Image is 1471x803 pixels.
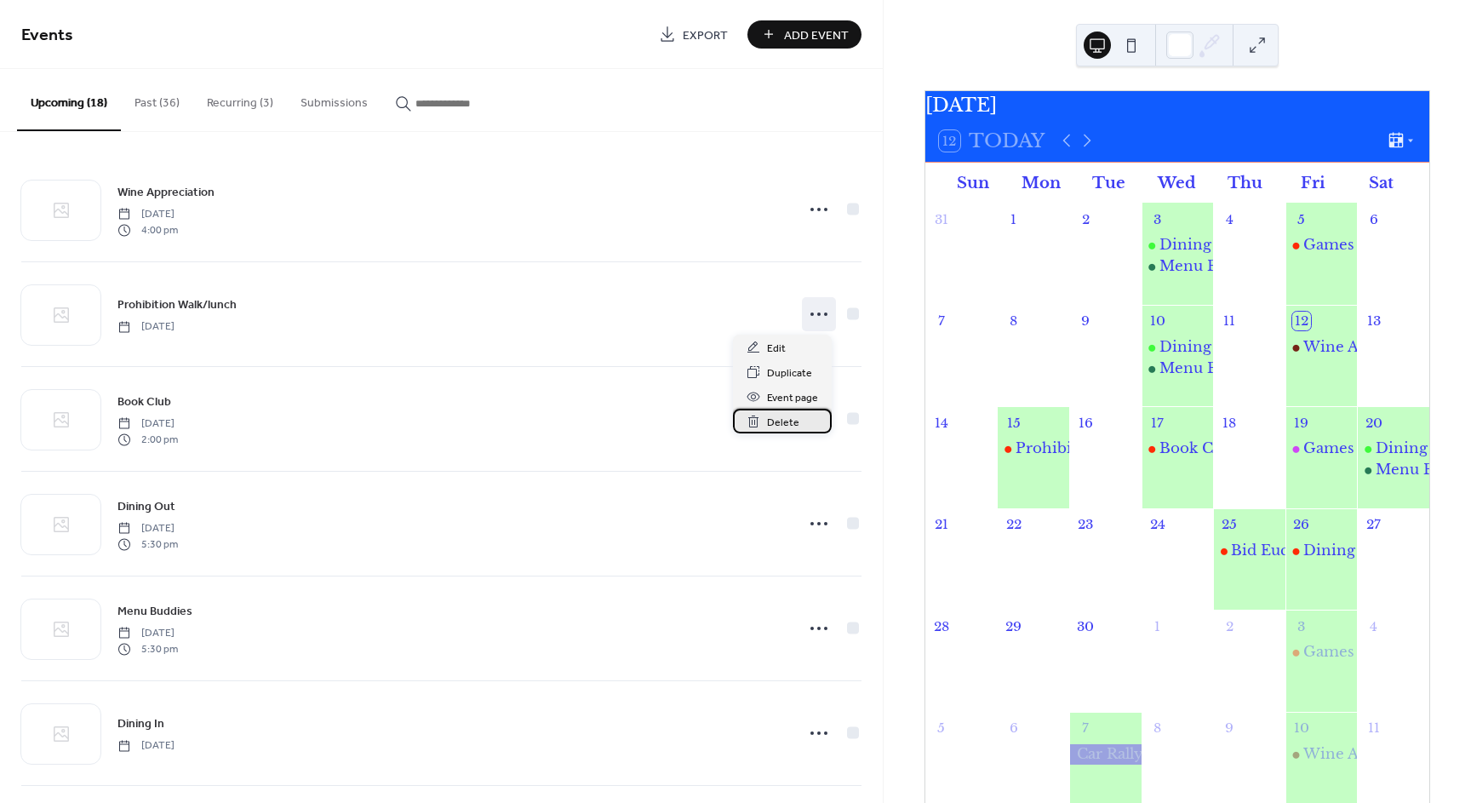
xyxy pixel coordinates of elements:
div: Menu Buddies [1142,358,1214,379]
div: 4 [1221,209,1239,228]
div: Menu Buddies [1159,358,1267,379]
div: 6 [1365,209,1383,228]
div: Games [1285,642,1358,662]
a: Dining In [117,714,164,733]
div: Book Club [1159,439,1236,459]
div: Prohibition Walk/lunch [1016,439,1190,459]
div: 11 [1221,312,1239,330]
div: Wine Appreciation [1285,744,1358,765]
div: 26 [1292,515,1311,534]
div: Sun [939,163,1007,203]
button: Past (36) [121,69,193,129]
a: Wine Appreciation [117,182,215,202]
div: Dining Out [1142,235,1214,255]
div: Tue [1075,163,1143,203]
div: 25 [1221,515,1239,534]
div: Bid Euchre [1213,541,1285,561]
div: 8 [1148,719,1167,737]
span: 4:00 pm [117,222,178,238]
div: Bid Euchre [1231,541,1314,561]
div: 30 [1076,617,1095,636]
div: Menu Buddies [1357,460,1429,480]
div: 9 [1221,719,1239,737]
span: 2:00 pm [117,432,178,447]
div: 10 [1148,312,1167,330]
span: [DATE] [117,416,178,432]
div: Menu Buddies [1159,256,1267,277]
div: 10 [1292,719,1311,737]
a: Dining Out [117,496,175,516]
span: Delete [767,414,799,432]
div: 5 [932,719,951,737]
span: [DATE] [117,738,175,754]
div: 2 [1221,617,1239,636]
div: Menu Buddies [1142,256,1214,277]
a: Menu Buddies [117,601,192,621]
div: 8 [1005,312,1023,330]
div: Games Night [1303,439,1400,459]
div: Dining In [1285,541,1358,561]
div: 27 [1365,515,1383,534]
button: Submissions [287,69,381,129]
div: Games Night [1285,439,1358,459]
span: Menu Buddies [117,603,192,621]
div: 9 [1076,312,1095,330]
span: [DATE] [117,207,178,222]
div: Dining In [1303,541,1376,561]
div: 29 [1005,617,1023,636]
span: Prohibition Walk/lunch [117,296,237,314]
div: Games [1285,235,1358,255]
div: 7 [932,312,951,330]
div: 14 [932,414,951,433]
div: Dining Out [1357,439,1429,459]
div: 21 [932,515,951,534]
div: 1 [1148,617,1167,636]
div: 12 [1292,312,1311,330]
button: Upcoming (18) [17,69,121,131]
span: Add Event [784,26,849,44]
span: Edit [767,340,786,358]
div: 5 [1292,209,1311,228]
div: Wine Appreciation [1285,337,1358,358]
span: [DATE] [117,319,175,335]
div: 24 [1148,515,1167,534]
div: Thu [1211,163,1279,203]
div: 6 [1005,719,1023,737]
div: Book Club [1142,439,1214,459]
div: 11 [1365,719,1383,737]
div: 3 [1148,209,1167,228]
span: Dining Out [117,498,175,516]
div: Car Rally [1069,744,1142,765]
a: Export [646,20,741,49]
div: 22 [1005,515,1023,534]
div: Games [1303,235,1354,255]
span: 5:30 pm [117,641,178,657]
div: 4 [1365,617,1383,636]
div: 18 [1221,414,1239,433]
div: 17 [1148,414,1167,433]
span: Export [683,26,728,44]
span: Duplicate [767,364,812,382]
div: 15 [1005,414,1023,433]
span: Events [21,19,73,52]
div: Dining Out [1159,337,1244,358]
button: Add Event [747,20,861,49]
div: Fri [1279,163,1348,203]
div: 31 [932,209,951,228]
div: 28 [932,617,951,636]
a: Book Club [117,392,171,411]
div: 7 [1076,719,1095,737]
div: 1 [1005,209,1023,228]
span: [DATE] [117,626,178,641]
div: Wine Appreciation [1303,337,1443,358]
span: Dining In [117,715,164,733]
div: Dining Out [1159,235,1244,255]
div: Prohibition Walk/lunch [997,439,1069,459]
div: 23 [1076,515,1095,534]
div: Dining Out [1376,439,1460,459]
div: Sat [1348,163,1416,203]
span: Book Club [117,393,171,411]
div: Wed [1143,163,1211,203]
div: 13 [1365,312,1383,330]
